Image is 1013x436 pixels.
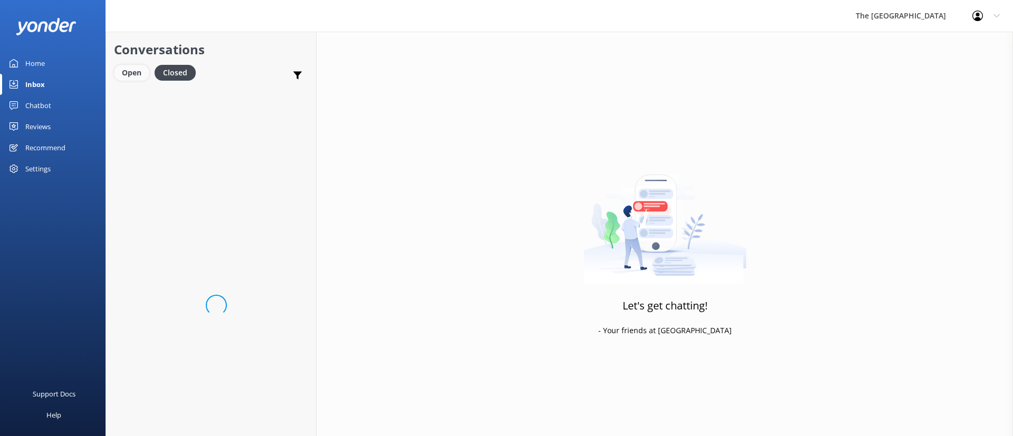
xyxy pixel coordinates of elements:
div: Support Docs [33,383,75,404]
div: Home [25,53,45,74]
a: Open [114,66,155,78]
h2: Conversations [114,40,308,60]
div: Closed [155,65,196,81]
div: Recommend [25,137,65,158]
div: Inbox [25,74,45,95]
div: Open [114,65,149,81]
a: Closed [155,66,201,78]
div: Reviews [25,116,51,137]
img: artwork of a man stealing a conversation from at giant smartphone [584,152,747,284]
div: Help [46,404,61,425]
p: - Your friends at [GEOGRAPHIC_DATA] [598,325,732,336]
h3: Let's get chatting! [623,297,708,314]
img: yonder-white-logo.png [16,18,77,35]
div: Settings [25,158,51,179]
div: Chatbot [25,95,51,116]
